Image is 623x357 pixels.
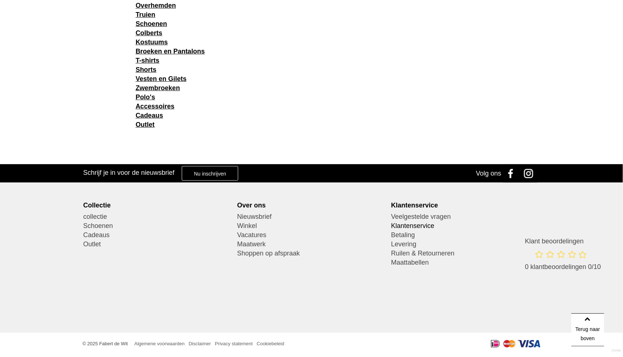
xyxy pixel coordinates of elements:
[82,341,128,346] span: © 2025 Fabert de Wit
[136,48,205,55] a: Broeken en Pantalons
[136,57,159,64] a: T-shirts
[525,263,601,270] span: 0 klantbeoordelingen 0/10
[189,341,211,346] a: Disclaimer
[525,237,601,279] a: Klant beoordelingen 0 klantbeoordelingen 0/10
[136,11,155,18] a: Truien
[237,249,386,258] a: Shoppen op afspraak
[391,212,540,221] a: Veelgestelde vragen
[391,221,540,231] a: Klantenservice
[136,75,187,82] a: Vesten en Gilets
[391,231,540,240] a: Betaling
[136,38,168,46] a: Kostuums
[136,2,176,9] a: Overhemden
[83,240,232,249] a: Outlet
[83,212,232,221] a: collectie
[612,346,621,355] a: Divide
[136,20,167,27] a: Schoenen
[83,201,232,209] div: Collectie
[521,164,540,183] a: Instagram
[571,313,604,346] a: Terug naar boven
[136,93,155,101] a: Polo's
[391,240,540,249] a: Levering
[257,341,284,346] a: Cookiebeleid
[83,231,232,240] a: Cadeaus
[215,341,252,346] a: Privacy statement
[134,341,185,346] a: Algemene voorwaarden
[136,84,180,92] a: Zwembroeken
[504,340,516,347] img: Mastercard
[503,164,521,183] a: Facebook
[237,221,386,231] a: Winkel
[182,166,238,181] a: Nu inschrijven
[136,112,163,119] a: Cadeaus
[391,249,540,258] a: Ruilen & Retourneren
[476,164,501,183] div: Volg ons
[237,201,386,209] div: Over ons
[237,231,386,240] a: Vacatures
[136,121,155,128] a: Outlet
[136,29,162,37] a: Colberts
[518,340,541,347] img: Visa
[83,169,174,177] h3: Schrijf je in voor de nieuwsbrief
[136,66,156,73] a: Shorts
[525,237,601,245] h3: Klant beoordelingen
[391,258,540,267] a: Maattabellen
[391,201,540,209] div: Klantenservice
[237,212,386,221] a: Nieuwsbrief
[491,340,500,347] img: iDeal
[136,103,174,110] a: Accessoires
[83,221,232,231] a: Schoenen
[237,240,386,249] a: Maatwerk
